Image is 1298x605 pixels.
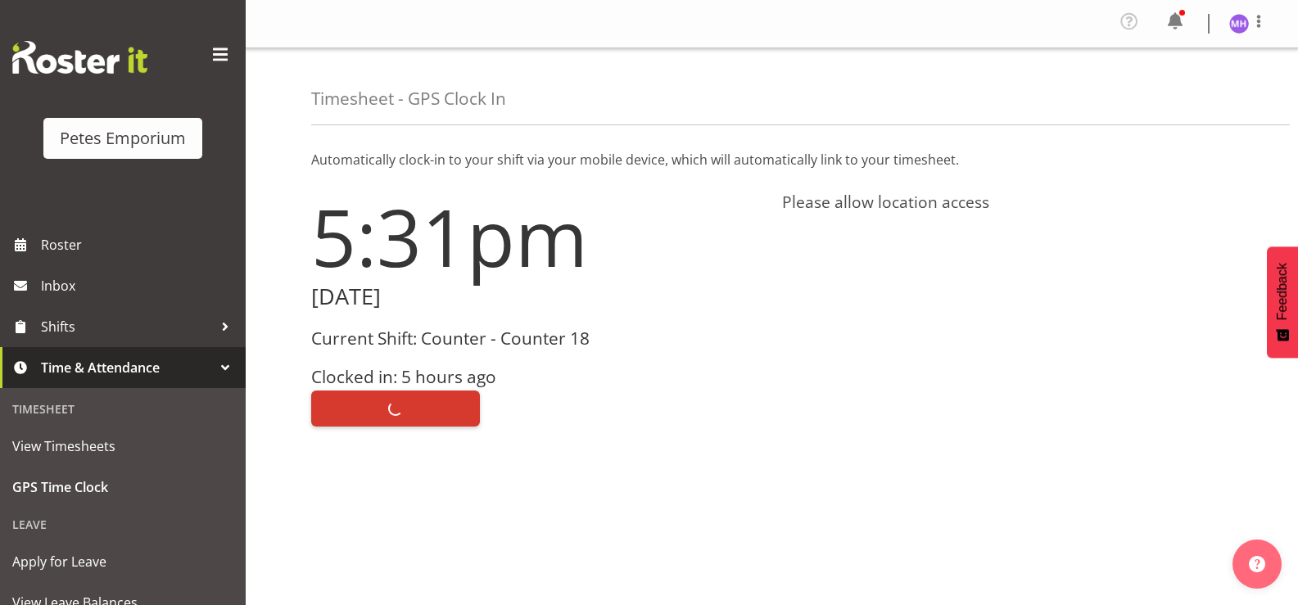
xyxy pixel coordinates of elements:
h3: Current Shift: Counter - Counter 18 [311,329,762,348]
p: Automatically clock-in to your shift via your mobile device, which will automatically link to you... [311,150,1232,169]
span: Apply for Leave [12,549,233,574]
div: Timesheet [4,392,242,426]
h4: Please allow location access [782,192,1233,212]
span: Roster [41,233,237,257]
img: Rosterit website logo [12,41,147,74]
span: Time & Attendance [41,355,213,380]
a: View Timesheets [4,426,242,467]
a: GPS Time Clock [4,467,242,508]
span: Feedback [1275,263,1290,320]
div: Petes Emporium [60,126,186,151]
a: Apply for Leave [4,541,242,582]
span: GPS Time Clock [12,475,233,499]
span: View Timesheets [12,434,233,458]
h1: 5:31pm [311,192,762,281]
h2: [DATE] [311,284,762,309]
h3: Clocked in: 5 hours ago [311,368,762,386]
span: Shifts [41,314,213,339]
button: Feedback - Show survey [1267,246,1298,358]
img: help-xxl-2.png [1249,556,1265,572]
img: mackenzie-halford4471.jpg [1229,14,1249,34]
span: Inbox [41,273,237,298]
h4: Timesheet - GPS Clock In [311,89,506,108]
div: Leave [4,508,242,541]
